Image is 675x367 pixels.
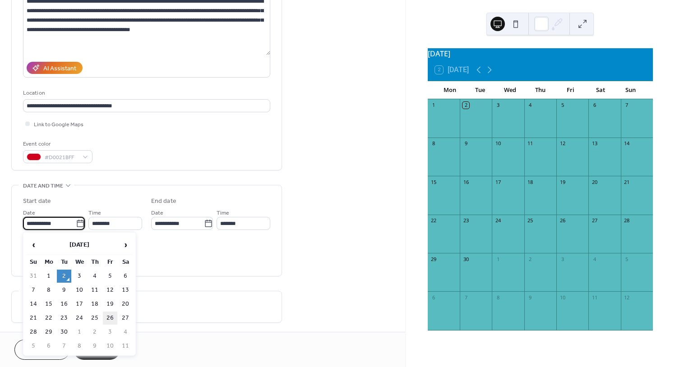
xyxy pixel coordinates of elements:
th: Sa [118,256,133,269]
div: Start date [23,197,51,206]
td: 2 [57,270,71,283]
td: 16 [57,298,71,311]
span: › [119,236,132,254]
th: Mo [42,256,56,269]
div: 1 [495,256,501,262]
div: End date [151,197,176,206]
div: 26 [559,217,566,224]
div: 1 [430,102,437,109]
div: 12 [559,140,566,147]
div: 17 [495,179,501,185]
div: Sat [585,81,615,99]
td: 25 [88,312,102,325]
div: 19 [559,179,566,185]
div: 5 [624,256,630,262]
div: 23 [462,217,469,224]
td: 5 [26,339,41,353]
div: 20 [591,179,598,185]
div: 5 [559,102,566,109]
td: 24 [72,312,87,325]
td: 4 [88,270,102,283]
td: 19 [103,298,117,311]
td: 3 [72,270,87,283]
td: 12 [103,284,117,297]
th: Fr [103,256,117,269]
span: Link to Google Maps [34,120,83,129]
th: Th [88,256,102,269]
div: AI Assistant [43,64,76,73]
div: 6 [430,294,437,301]
div: 25 [527,217,534,224]
div: 29 [430,256,437,262]
div: 28 [624,217,630,224]
div: 4 [591,256,598,262]
td: 17 [72,298,87,311]
td: 26 [103,312,117,325]
td: 4 [118,326,133,339]
div: 2 [462,102,469,109]
div: Wed [495,81,525,99]
td: 5 [103,270,117,283]
div: 4 [527,102,534,109]
div: 16 [462,179,469,185]
div: 22 [430,217,437,224]
td: 7 [26,284,41,297]
span: ‹ [27,236,40,254]
div: [DATE] [428,48,653,59]
div: 10 [559,294,566,301]
th: Tu [57,256,71,269]
td: 8 [72,339,87,353]
td: 10 [103,339,117,353]
div: 7 [462,294,469,301]
div: 24 [495,217,501,224]
td: 6 [118,270,133,283]
div: Fri [555,81,586,99]
td: 9 [57,284,71,297]
div: Thu [525,81,555,99]
span: #D0021BFF [45,153,78,162]
div: 30 [462,256,469,262]
td: 1 [42,270,56,283]
span: Time [217,208,229,218]
td: 6 [42,339,56,353]
td: 21 [26,312,41,325]
td: 14 [26,298,41,311]
div: 11 [591,294,598,301]
td: 22 [42,312,56,325]
td: 30 [57,326,71,339]
div: 3 [559,256,566,262]
div: Location [23,88,268,98]
div: 3 [495,102,501,109]
span: Date [151,208,163,218]
td: 7 [57,339,71,353]
td: 10 [72,284,87,297]
div: Mon [435,81,465,99]
span: Date and time [23,181,63,191]
td: 28 [26,326,41,339]
th: Su [26,256,41,269]
div: 14 [624,140,630,147]
th: We [72,256,87,269]
div: 13 [591,140,598,147]
div: 9 [462,140,469,147]
div: 10 [495,140,501,147]
td: 3 [103,326,117,339]
td: 20 [118,298,133,311]
div: 8 [430,140,437,147]
button: Cancel [14,339,70,360]
div: 9 [527,294,534,301]
div: 8 [495,294,501,301]
div: Sun [615,81,646,99]
td: 23 [57,312,71,325]
td: 15 [42,298,56,311]
th: [DATE] [42,235,117,255]
div: 18 [527,179,534,185]
div: 12 [624,294,630,301]
div: Event color [23,139,91,149]
td: 29 [42,326,56,339]
td: 1 [72,326,87,339]
td: 27 [118,312,133,325]
div: 11 [527,140,534,147]
span: Time [88,208,101,218]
